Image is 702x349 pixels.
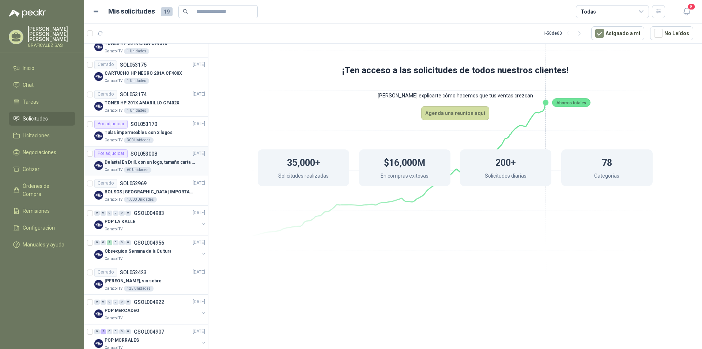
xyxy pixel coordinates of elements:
[107,329,112,334] div: 0
[23,81,34,89] span: Chat
[193,328,205,335] p: [DATE]
[680,5,693,18] button: 8
[94,72,103,81] img: Company Logo
[421,106,489,120] button: Agenda una reunion aquí
[94,268,117,277] div: Cerrado
[229,64,682,78] h1: ¡Ten acceso a las solicitudes de todos nuestros clientes!
[543,27,585,39] div: 1 - 50 de 60
[105,100,180,107] p: TONER HP 201X AMARILLO CF402X
[101,329,106,334] div: 2
[131,151,157,156] p: SOL053008
[124,286,154,292] div: 125 Unidades
[161,7,173,16] span: 19
[105,337,139,344] p: POP MORRALES
[113,329,118,334] div: 0
[131,122,157,127] p: SOL053170
[495,154,516,170] h1: 200+
[9,9,46,18] img: Logo peakr
[23,224,55,232] span: Configuración
[120,270,147,275] p: SOL052423
[134,329,164,334] p: GSOL004907
[105,108,122,114] p: Caracol TV
[94,240,100,245] div: 0
[94,42,103,51] img: Company Logo
[120,92,147,97] p: SOL053174
[28,43,75,48] p: GRAFICALEZ SAS
[105,48,122,54] p: Caracol TV
[94,191,103,200] img: Company Logo
[94,250,103,259] img: Company Logo
[23,241,64,249] span: Manuales y ayuda
[105,256,122,262] p: Caracol TV
[94,339,103,348] img: Company Logo
[23,98,39,106] span: Tareas
[125,211,131,216] div: 0
[119,240,125,245] div: 0
[23,165,39,173] span: Cotizar
[193,120,205,127] p: [DATE]
[113,211,118,216] div: 0
[9,145,75,159] a: Negociaciones
[9,238,75,252] a: Manuales y ayuda
[591,26,644,40] button: Asignado a mi
[384,154,425,170] h1: $16,000M
[23,115,48,123] span: Solicitudes
[9,179,75,201] a: Órdenes de Compra
[101,240,106,245] div: 0
[124,78,149,84] div: 1 Unidades
[23,131,50,140] span: Licitaciones
[9,162,75,176] a: Cotizar
[94,161,103,170] img: Company Logo
[650,26,693,40] button: No Leídos
[84,176,208,206] a: CerradoSOL052969[DATE] Company LogoBOLSOS [GEOGRAPHIC_DATA] IMPORTADO [GEOGRAPHIC_DATA]-397-1Cara...
[229,85,682,106] p: [PERSON_NAME] explicarte cómo hacemos que tus ventas crezcan
[581,8,596,16] div: Todas
[125,300,131,305] div: 0
[125,240,131,245] div: 0
[94,120,128,129] div: Por adjudicar
[84,57,208,87] a: CerradoSOL053175[DATE] Company LogoCARTUCHO HP NEGRO 201A CF400XCaracol TV1 Unidades
[124,197,157,203] div: 1.000 Unidades
[105,189,196,196] p: BOLSOS [GEOGRAPHIC_DATA] IMPORTADO [GEOGRAPHIC_DATA]-397-1
[94,102,103,111] img: Company Logo
[94,238,207,262] a: 0 0 2 0 0 0 GSOL004956[DATE] Company LogoObsequios Semana de la CulturaCaracol TV
[23,64,34,72] span: Inicio
[183,9,188,14] span: search
[381,172,429,182] p: En compras exitosas
[105,218,135,225] p: POP LA KALLE
[287,154,320,170] h1: 35,000+
[23,148,56,156] span: Negociaciones
[105,78,122,84] p: Caracol TV
[193,61,205,68] p: [DATE]
[105,278,162,285] p: [PERSON_NAME], sin sobre
[278,172,329,182] p: Solicitudes realizadas
[193,239,205,246] p: [DATE]
[124,48,149,54] div: 1 Unidades
[108,6,155,17] h1: Mis solicitudes
[105,40,167,47] p: TONER HP 201X CIAN CF401X
[9,221,75,235] a: Configuración
[94,131,103,140] img: Company Logo
[602,154,612,170] h1: 78
[105,137,122,143] p: Caracol TV
[134,240,164,245] p: GSOL004956
[134,300,164,305] p: GSOL004922
[485,172,526,182] p: Solicitudes diarias
[9,95,75,109] a: Tareas
[94,298,207,321] a: 0 0 0 0 0 0 GSOL004922[DATE] Company LogoPOP MERCADEOCaracol TV
[113,240,118,245] div: 0
[94,309,103,318] img: Company Logo
[94,211,100,216] div: 0
[9,204,75,218] a: Remisiones
[125,329,131,334] div: 0
[9,112,75,126] a: Solicitudes
[124,137,154,143] div: 300 Unidades
[119,211,125,216] div: 0
[84,146,208,176] a: Por adjudicarSOL053008[DATE] Company LogoDelantal En Drill, con un logo, tamaño carta 1 tinta (Se...
[105,197,122,203] p: Caracol TV
[193,209,205,216] p: [DATE]
[23,182,68,198] span: Órdenes de Compra
[94,179,117,188] div: Cerrado
[105,248,171,255] p: Obsequios Semana de la Cultura
[23,207,50,215] span: Remisiones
